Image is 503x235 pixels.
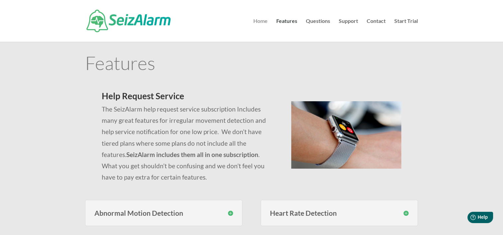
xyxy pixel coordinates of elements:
[86,10,171,32] img: SeizAlarm
[94,209,233,216] h3: Abnormal Motion Detection
[394,19,418,42] a: Start Trial
[444,209,496,228] iframe: Help widget launcher
[367,19,386,42] a: Contact
[126,151,258,158] strong: SeizAlarm includes them all in one subscription
[102,92,275,104] h2: Help Request Service
[339,19,358,42] a: Support
[85,53,418,75] h1: Features
[276,19,297,42] a: Features
[306,19,330,42] a: Questions
[270,209,409,216] h3: Heart Rate Detection
[291,101,401,169] img: seizalarm-on-wrist
[102,104,275,183] p: The SeizAlarm help request service subscription Includes many great features for irregular moveme...
[253,19,268,42] a: Home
